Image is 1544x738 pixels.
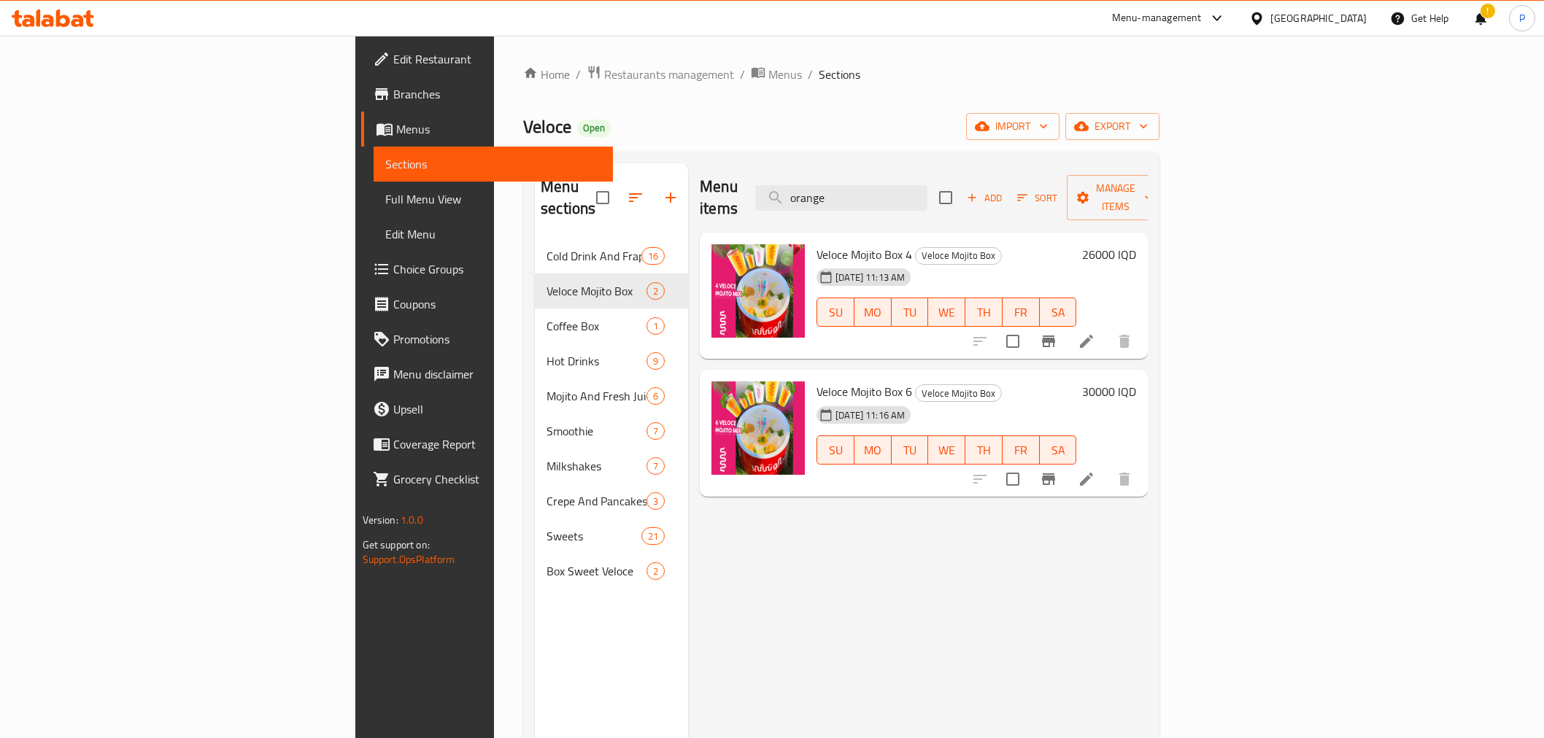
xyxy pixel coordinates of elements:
div: items [641,247,665,265]
span: Menu disclaimer [393,365,601,383]
div: items [646,457,665,475]
div: items [646,352,665,370]
span: Sort [1017,190,1057,206]
span: Veloce Mojito Box [547,282,646,300]
span: Select section [930,182,961,213]
div: Sweets21 [535,518,688,553]
span: 2 [647,564,664,578]
a: Edit menu item [1078,333,1095,350]
span: Milkshakes [547,457,646,475]
button: FR [1003,435,1040,465]
img: Veloce Mojito Box 4 [711,244,805,338]
div: items [646,562,665,580]
span: Sort items [1008,187,1067,209]
div: Coffee Box1 [535,308,688,343]
span: 2 [647,284,664,298]
div: items [646,422,665,440]
button: Add [961,187,1008,209]
span: TU [898,302,923,323]
span: Full Menu View [385,190,601,208]
input: search [755,185,927,211]
li: / [740,66,745,83]
span: Restaurants management [604,66,734,83]
nav: Menu sections [535,233,688,594]
nav: breadcrumb [523,65,1159,84]
span: Add item [961,187,1008,209]
span: Crepe And Pancakes [547,492,646,510]
a: Menus [361,112,613,147]
div: Box Sweet Veloce2 [535,553,688,589]
span: 16 [642,249,664,263]
button: Manage items [1067,175,1165,220]
span: Promotions [393,330,601,348]
div: Hot Drinks [547,352,646,370]
button: delete [1107,324,1142,359]
span: WE [934,440,960,461]
span: Cold Drink And Frappe [547,247,641,265]
div: Hot Drinks9 [535,343,688,378]
h6: 26000 IQD [1082,244,1136,265]
h6: 30000 IQD [1082,381,1136,402]
a: Edit Menu [374,217,613,252]
span: 6 [647,389,664,403]
span: 21 [642,529,664,543]
a: Coupons [361,287,613,322]
span: Grocery Checklist [393,470,601,488]
button: WE [928,298,965,327]
span: MO [860,440,886,461]
span: Veloce Mojito Box [916,385,1001,402]
span: export [1077,117,1148,136]
span: Select to update [997,464,1028,494]
img: Veloce Mojito Box 6 [711,381,805,475]
div: Cold Drink And Frappe16 [535,238,688,273]
a: Support.OpsPlatform [363,550,455,569]
div: [GEOGRAPHIC_DATA] [1270,10,1367,26]
div: Smoothie7 [535,413,688,448]
span: SU [823,440,849,461]
div: Menu-management [1112,9,1202,27]
span: Coupons [393,295,601,313]
span: Mojito And Fresh Juices [547,387,646,405]
span: TU [898,440,923,461]
a: Restaurants management [587,65,734,84]
span: Veloce Mojito Box [916,247,1001,264]
button: Add section [653,180,688,215]
button: MO [854,298,892,327]
span: 7 [647,424,664,438]
span: TH [971,440,997,461]
div: Veloce Mojito Box [915,247,1002,265]
button: TU [892,298,929,327]
a: Branches [361,77,613,112]
span: Smoothie [547,422,646,440]
span: Version: [363,510,398,529]
span: [DATE] 11:13 AM [830,271,911,284]
button: SA [1040,298,1077,327]
button: SU [817,298,854,327]
span: P [1519,10,1525,26]
span: Sort sections [618,180,653,215]
a: Choice Groups [361,252,613,287]
button: FR [1003,298,1040,327]
span: import [978,117,1048,136]
span: FR [1008,302,1034,323]
span: Manage items [1078,179,1153,216]
a: Promotions [361,322,613,357]
span: Coverage Report [393,435,601,453]
button: SU [817,435,854,465]
button: TU [892,435,929,465]
span: WE [934,302,960,323]
span: Select all sections [587,182,618,213]
span: Veloce Mojito Box 6 [817,381,912,403]
span: 3 [647,494,664,508]
span: Add [965,190,1004,206]
span: 7 [647,459,664,473]
span: 1.0.0 [401,510,423,529]
button: export [1065,113,1159,140]
li: / [808,66,813,83]
a: Upsell [361,392,613,427]
span: SA [1046,440,1071,461]
span: 9 [647,354,664,368]
button: import [966,113,1059,140]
